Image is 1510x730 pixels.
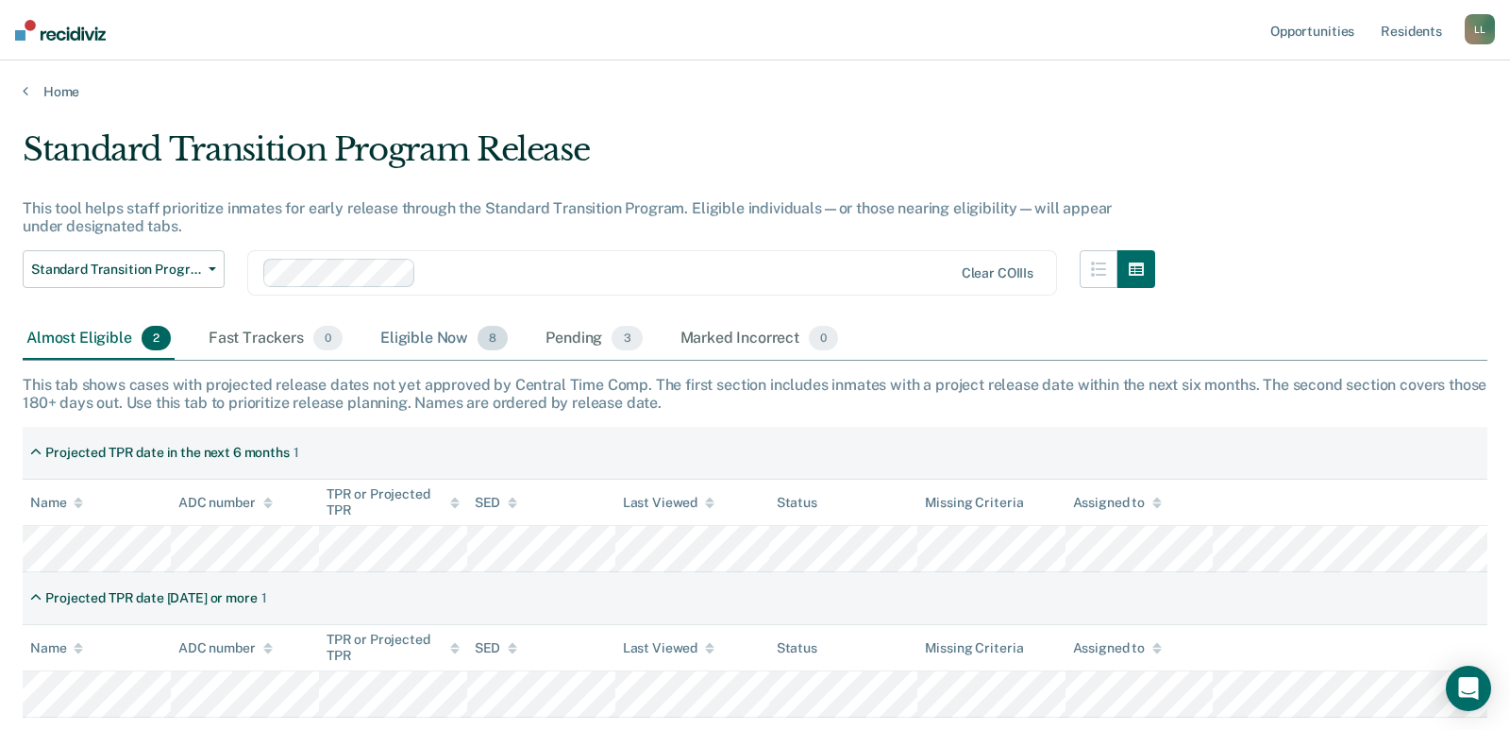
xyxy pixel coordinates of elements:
span: 2 [142,326,171,350]
div: ADC number [178,640,273,656]
div: TPR or Projected TPR [327,632,460,664]
div: Name [30,640,83,656]
div: Assigned to [1073,495,1162,511]
span: Standard Transition Program Release [31,262,201,278]
div: Projected TPR date in the next 6 months1 [23,437,307,468]
div: Projected TPR date [DATE] or more [45,590,257,606]
div: 1 [261,590,267,606]
div: Eligible Now8 [377,318,512,360]
div: Status [777,640,817,656]
div: SED [475,640,518,656]
a: Home [23,83,1487,100]
div: L L [1465,14,1495,44]
div: Clear COIIIs [962,265,1033,281]
div: Status [777,495,817,511]
div: Fast Trackers0 [205,318,346,360]
span: 8 [478,326,508,350]
div: Marked Incorrect0 [677,318,843,360]
div: TPR or Projected TPR [327,486,460,518]
div: 1 [294,445,299,461]
div: Projected TPR date in the next 6 months [45,445,290,461]
button: LL [1465,14,1495,44]
div: ADC number [178,495,273,511]
span: 0 [313,326,343,350]
div: Standard Transition Program Release [23,130,1155,184]
div: Last Viewed [623,495,714,511]
div: Open Intercom Messenger [1446,666,1491,711]
div: Name [30,495,83,511]
span: 3 [612,326,642,350]
span: 0 [809,326,838,350]
div: This tool helps staff prioritize inmates for early release through the Standard Transition Progra... [23,199,1155,235]
div: Missing Criteria [925,640,1024,656]
div: SED [475,495,518,511]
div: Almost Eligible2 [23,318,175,360]
div: Assigned to [1073,640,1162,656]
div: Missing Criteria [925,495,1024,511]
div: Last Viewed [623,640,714,656]
img: Recidiviz [15,20,106,41]
button: Standard Transition Program Release [23,250,225,288]
div: Projected TPR date [DATE] or more1 [23,583,274,614]
div: This tab shows cases with projected release dates not yet approved by Central Time Comp. The firs... [23,376,1487,412]
div: Pending3 [542,318,646,360]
